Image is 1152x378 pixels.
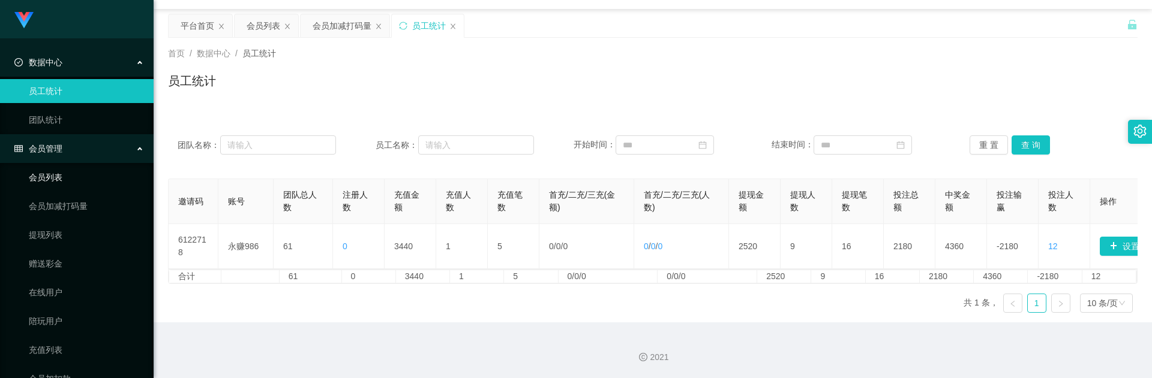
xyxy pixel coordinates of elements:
i: 图标: down [1118,300,1126,308]
span: 投注输赢 [997,190,1022,212]
span: 充值人数 [446,190,471,212]
span: 首页 [168,49,185,58]
td: 9 [781,224,832,269]
div: 会员列表 [247,14,280,37]
span: 充值笔数 [497,190,523,212]
td: -2180 [1028,270,1082,283]
td: 0/0/0 [559,270,658,283]
td: / / [539,224,634,269]
span: 首充/二充/三充(金额) [549,190,615,212]
td: 0 [342,270,396,283]
td: -2180 [987,224,1039,269]
span: 提现笔数 [842,190,867,212]
i: 图标: table [14,144,23,153]
td: 1 [436,224,488,269]
input: 请输入 [220,135,336,155]
td: 2180 [920,270,974,283]
span: 邀请码 [178,196,203,206]
td: 61 [274,224,333,269]
td: 4360 [935,224,987,269]
span: 0 [644,241,649,251]
span: 首充/二充/三充(人数) [644,190,710,212]
i: 图标: calendar [896,141,905,149]
td: 2180 [884,224,935,269]
td: 16 [866,270,920,283]
span: 提现金额 [739,190,764,212]
span: 投注人数 [1048,190,1073,212]
span: 结束时间： [772,140,814,149]
span: 充值金额 [394,190,419,212]
td: 永赚986 [218,224,274,269]
i: 图标: copyright [639,353,647,361]
i: 图标: left [1009,300,1016,307]
span: 投注总额 [893,190,919,212]
span: 12 [1048,241,1058,251]
span: 账号 [228,196,245,206]
span: / [190,49,192,58]
span: 团队名称： [178,139,220,152]
a: 团队统计 [29,108,144,132]
a: 在线用户 [29,280,144,304]
span: 0 [563,241,568,251]
td: 2520 [757,270,811,283]
div: 员工统计 [412,14,446,37]
td: 0/0/0 [658,270,757,283]
span: 开始时间： [574,140,616,149]
span: / [235,49,238,58]
td: 1 [450,270,504,283]
div: 会员加减打码量 [313,14,371,37]
span: 中奖金额 [945,190,970,212]
h1: 员工统计 [168,72,216,90]
span: 员工名称： [376,139,418,152]
td: 16 [832,224,884,269]
td: 3440 [385,224,436,269]
i: 图标: setting [1133,125,1147,138]
td: 3440 [396,270,450,283]
i: 图标: close [375,23,382,30]
span: 0 [556,241,561,251]
a: 陪玩用户 [29,309,144,333]
i: 图标: calendar [698,141,707,149]
a: 1 [1028,294,1046,312]
span: 操作 [1100,196,1117,206]
li: 下一页 [1051,294,1070,313]
td: 5 [488,224,539,269]
div: 10 条/页 [1087,294,1118,312]
img: logo.9652507e.png [14,12,34,29]
i: 图标: close [449,23,457,30]
td: 合计 [169,270,221,283]
i: 图标: close [284,23,291,30]
td: / / [634,224,729,269]
a: 赠送彩金 [29,252,144,276]
button: 重 置 [970,135,1008,155]
i: 图标: check-circle-o [14,58,23,66]
div: 2021 [163,351,1142,364]
button: 查 询 [1012,135,1050,155]
span: 0 [658,241,662,251]
i: 图标: right [1057,300,1064,307]
a: 会员列表 [29,165,144,189]
td: 5 [504,270,558,283]
a: 充值列表 [29,338,144,362]
i: 图标: close [218,23,225,30]
a: 员工统计 [29,79,144,103]
span: 会员管理 [14,144,62,153]
td: 12 [1082,270,1136,283]
i: 图标: sync [399,22,407,30]
td: 6122718 [169,224,218,269]
td: 9 [811,270,865,283]
li: 共 1 条， [964,294,998,313]
span: 提现人数 [790,190,815,212]
span: 数据中心 [197,49,230,58]
div: 平台首页 [181,14,214,37]
li: 1 [1027,294,1046,313]
a: 会员加减打码量 [29,194,144,218]
td: 4360 [974,270,1028,283]
span: 团队总人数 [283,190,317,212]
a: 提现列表 [29,223,144,247]
input: 请输入 [418,135,534,155]
span: 员工统计 [242,49,276,58]
span: 数据中心 [14,58,62,67]
span: 注册人数 [343,190,368,212]
li: 上一页 [1003,294,1022,313]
